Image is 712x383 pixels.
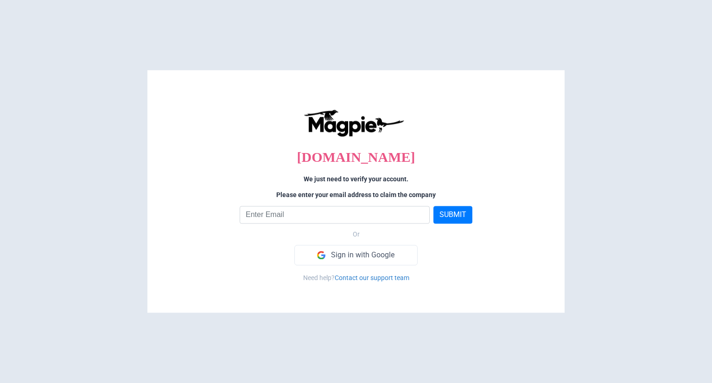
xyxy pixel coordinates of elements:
p: Or [166,229,546,239]
img: Google logo [317,251,325,259]
a: Contact our support team [335,274,409,281]
p: [DOMAIN_NAME] [166,146,546,168]
p: Please enter your email address to claim the company [166,190,546,200]
button: SUBMIT [433,206,472,223]
img: logo-ab69f6fb50320c5b225c76a69d11143b.png [301,109,406,137]
p: We just need to verify your account. [166,174,546,184]
a: Sign in with Google [294,245,417,266]
input: Enter Email [240,206,430,223]
div: Need help? [166,273,546,283]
